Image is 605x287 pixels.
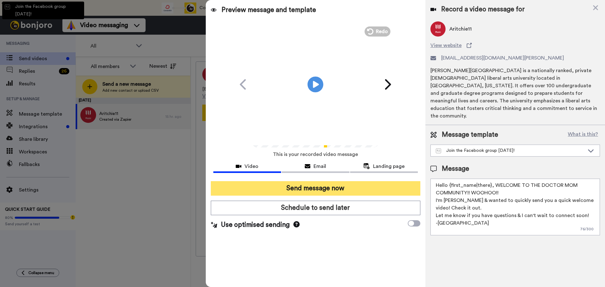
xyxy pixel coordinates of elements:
[373,163,405,170] span: Landing page
[269,133,271,140] span: /
[441,54,564,62] span: [EMAIL_ADDRESS][DOMAIN_NAME][PERSON_NAME]
[211,201,420,215] button: Schedule to send later
[211,181,420,196] button: Send message now
[245,163,258,170] span: Video
[314,163,326,170] span: Email
[257,133,268,140] span: 0:00
[273,133,284,140] span: 1:26
[442,164,469,174] span: Message
[436,148,441,153] img: Message-temps.svg
[221,220,290,230] span: Use optimised sending
[430,67,600,120] div: [PERSON_NAME][GEOGRAPHIC_DATA] is a nationally ranked, private [DEMOGRAPHIC_DATA] liberal arts un...
[436,147,585,154] div: Join the Facebook group [DATE]!
[566,130,600,140] button: What is this?
[273,147,358,161] span: This is your recorded video message
[430,179,600,235] textarea: Hello {first_name|there}, WELCOME TO THE DOCTOR MOM COMMUNITY!! WOOHOO!! I'm [PERSON_NAME] & want...
[442,130,498,140] span: Message template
